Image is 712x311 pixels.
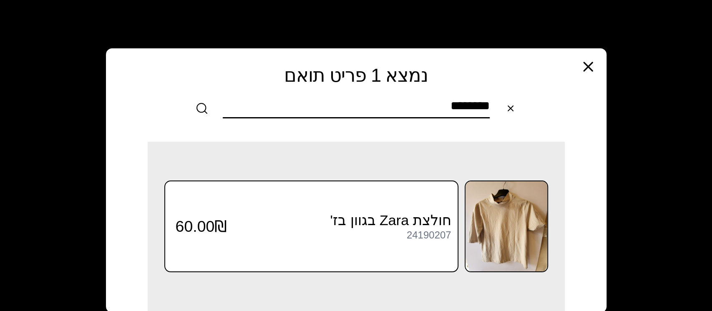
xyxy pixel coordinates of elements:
h3: חולצת Zara בגוון בז' [227,212,451,229]
img: חולצת Zara בגוון בז' [465,181,547,271]
button: Clear search [498,96,523,121]
div: 24190207 [407,230,451,241]
h2: נמצא 1 פריט תואם [124,65,588,86]
span: 60.00₪ [176,217,227,236]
